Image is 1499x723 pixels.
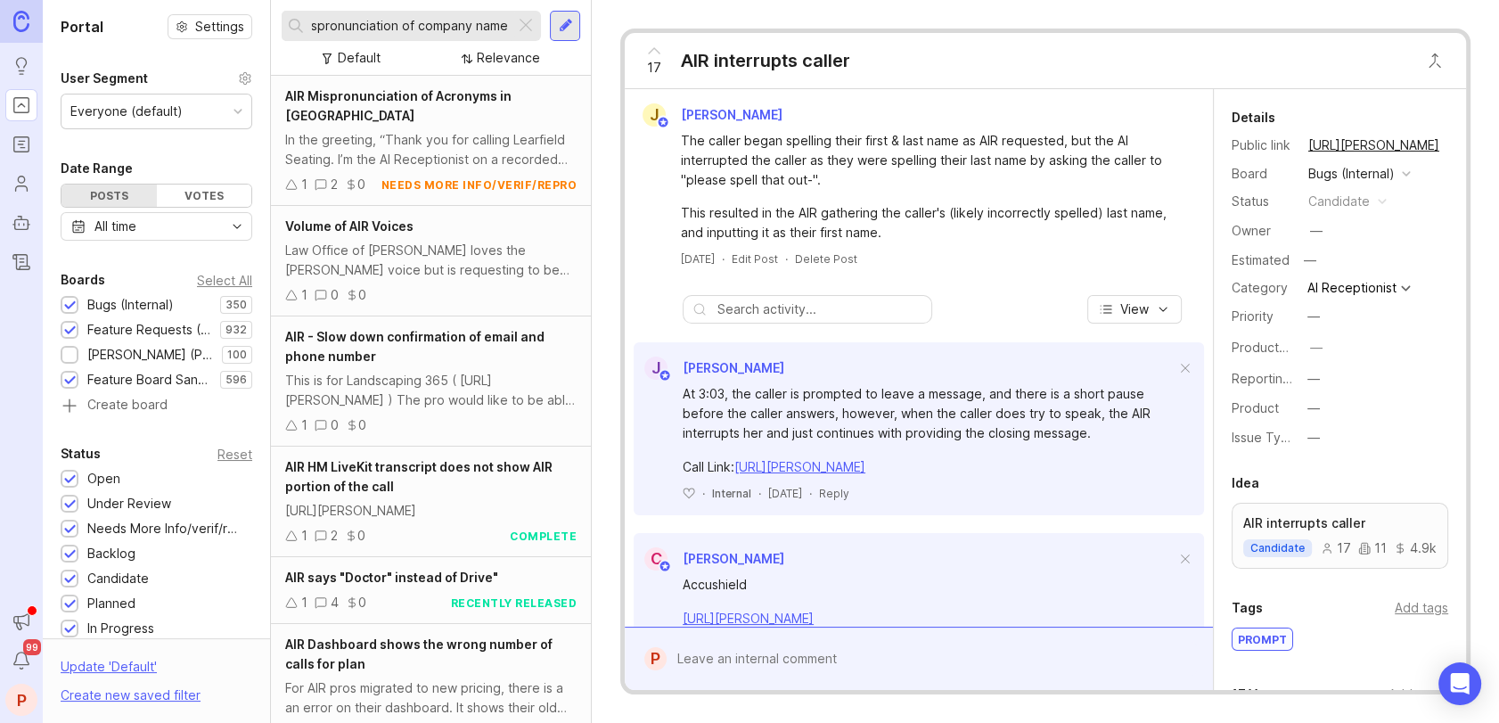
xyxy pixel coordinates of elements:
[301,285,307,305] div: 1
[1232,308,1274,324] label: Priority
[285,570,498,585] span: AIR says "Doctor" instead of Drive"
[1358,542,1387,555] div: 11
[1232,164,1294,184] div: Board
[1395,598,1448,618] div: Add tags
[795,251,857,267] div: Delete Post
[197,275,252,285] div: Select All
[358,593,366,612] div: 0
[451,596,577,611] div: recently released
[1232,254,1290,267] div: Estimated
[225,323,247,337] p: 932
[1232,107,1275,128] div: Details
[657,116,670,129] img: member badge
[634,357,784,380] a: J[PERSON_NAME]
[61,686,201,705] div: Create new saved filter
[1232,221,1294,241] div: Owner
[87,569,149,588] div: Candidate
[1308,192,1370,211] div: candidate
[510,529,577,544] div: complete
[61,185,157,207] div: Posts
[681,252,715,266] time: [DATE]
[1310,338,1323,357] div: —
[331,526,338,546] div: 2
[225,373,247,387] p: 596
[271,447,591,557] a: AIR HM LiveKit transcript does not show AIR portion of the call[URL][PERSON_NAME]120complete
[758,486,761,501] div: ·
[61,16,103,37] h1: Portal
[157,185,252,207] div: Votes
[647,58,661,78] span: 17
[681,251,715,267] a: [DATE]
[1232,472,1259,494] div: Idea
[1233,629,1292,650] div: prompt
[5,168,37,200] a: Users
[1417,43,1453,78] button: Close button
[1321,542,1351,555] div: 17
[634,547,784,571] a: C[PERSON_NAME]
[61,269,105,291] div: Boards
[285,329,545,364] span: AIR - Slow down confirmation of email and phone number
[1087,295,1182,324] button: View
[1307,369,1320,389] div: —
[285,637,553,671] span: AIR Dashboard shows the wrong number of calls for plan
[195,18,244,36] span: Settings
[331,285,339,305] div: 0
[312,16,508,36] input: Search...
[683,384,1175,443] div: At 3:03, the caller is prompted to leave a message, and there is a short pause before the caller ...
[659,560,672,573] img: member badge
[285,130,577,169] div: In the greeting, “Thank you for calling Learfield Seating. I’m the AI Receptionist on a recorded ...
[1232,684,1290,705] div: 17 Voters
[1243,514,1437,532] p: AIR interrupts caller
[683,360,784,375] span: [PERSON_NAME]
[5,645,37,677] button: Notifications
[217,449,252,459] div: Reset
[1303,134,1445,157] a: [URL][PERSON_NAME]
[734,459,865,474] a: [URL][PERSON_NAME]
[1232,430,1297,445] label: Issue Type
[87,370,211,390] div: Feature Board Sandbox [DATE]
[1307,398,1320,418] div: —
[357,175,365,194] div: 0
[702,486,705,501] div: ·
[227,348,247,362] p: 100
[644,647,667,670] div: P
[285,678,577,718] div: For AIR pros migrated to new pricing, there is a an error on their dashboard. It shows their old ...
[5,684,37,716] button: P
[61,443,101,464] div: Status
[168,14,252,39] button: Settings
[809,486,812,501] div: ·
[632,103,797,127] a: J[PERSON_NAME]
[381,177,577,193] div: needs more info/verif/repro
[13,11,29,31] img: Canny Home
[87,469,120,489] div: Open
[1250,541,1305,555] p: candidate
[1232,136,1294,155] div: Public link
[5,246,37,278] a: Changelog
[1232,503,1448,569] a: AIR interrupts callercandidate17114.9k
[331,175,338,194] div: 2
[1305,336,1328,359] button: ProductboardID
[87,494,171,513] div: Under Review
[338,48,381,68] div: Default
[358,415,366,435] div: 0
[301,526,307,546] div: 1
[285,218,414,234] span: Volume of AIR Voices
[1310,221,1323,241] div: —
[1232,371,1327,386] label: Reporting Team
[271,557,591,624] a: AIR says "Doctor" instead of Drive"140recently released
[301,175,307,194] div: 1
[223,219,251,234] svg: toggle icon
[1307,428,1320,448] div: —
[1438,662,1481,705] div: Open Intercom Messenger
[225,298,247,312] p: 350
[61,158,133,179] div: Date Range
[358,285,366,305] div: 0
[1308,164,1395,184] div: Bugs (Internal)
[722,251,725,267] div: ·
[1232,278,1294,298] div: Category
[819,486,849,501] div: Reply
[1307,307,1320,326] div: —
[285,459,553,494] span: AIR HM LiveKit transcript does not show AIR portion of the call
